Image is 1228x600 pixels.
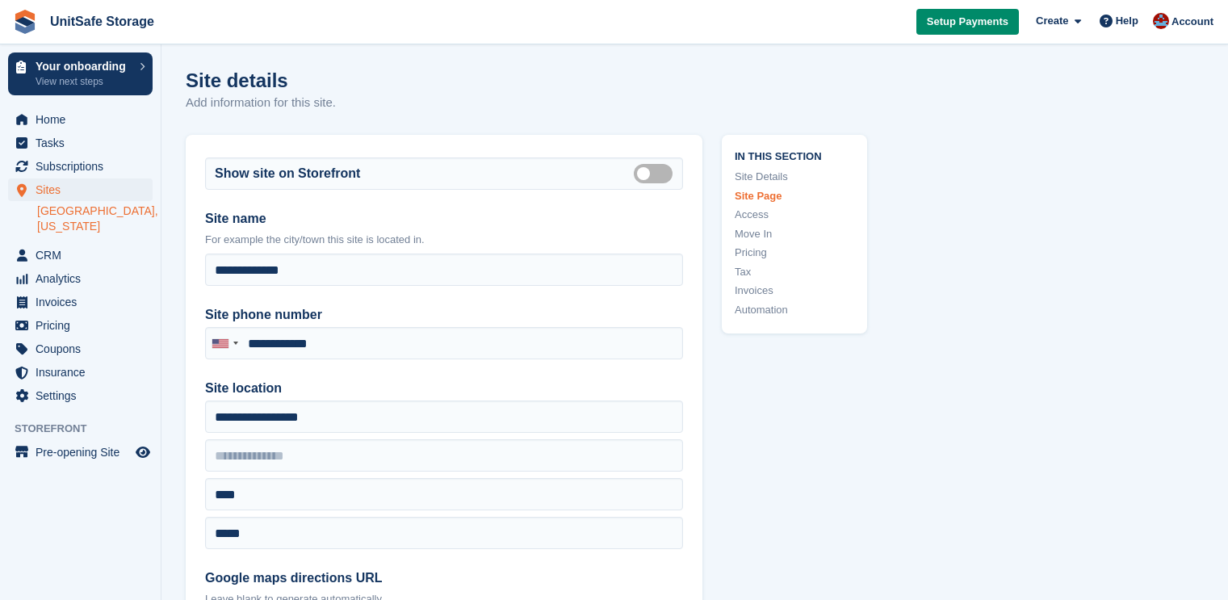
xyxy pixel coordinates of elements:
[8,178,153,201] a: menu
[36,244,132,266] span: CRM
[36,314,132,337] span: Pricing
[1171,14,1213,30] span: Account
[186,94,336,112] p: Add information for this site.
[36,291,132,313] span: Invoices
[8,338,153,360] a: menu
[36,132,132,154] span: Tasks
[735,148,854,163] span: In this section
[8,384,153,407] a: menu
[927,14,1008,30] span: Setup Payments
[8,314,153,337] a: menu
[8,267,153,290] a: menu
[205,232,683,248] p: For example the city/town this site is located in.
[8,132,153,154] a: menu
[8,244,153,266] a: menu
[206,328,243,359] div: United States: +1
[36,178,132,201] span: Sites
[36,384,132,407] span: Settings
[36,361,132,384] span: Insurance
[205,569,683,588] label: Google maps directions URL
[735,207,854,223] a: Access
[133,443,153,462] a: Preview store
[8,441,153,464] a: menu
[36,108,132,131] span: Home
[44,8,161,35] a: UnitSafe Storage
[634,172,679,174] label: Is public
[8,52,153,95] a: Your onboarding View next steps
[735,302,854,318] a: Automation
[8,155,153,178] a: menu
[735,188,854,204] a: Site Page
[735,245,854,261] a: Pricing
[916,9,1019,36] a: Setup Payments
[36,267,132,290] span: Analytics
[186,69,336,91] h1: Site details
[205,305,683,325] label: Site phone number
[735,169,854,185] a: Site Details
[36,74,132,89] p: View next steps
[1036,13,1068,29] span: Create
[735,226,854,242] a: Move In
[36,155,132,178] span: Subscriptions
[36,338,132,360] span: Coupons
[8,108,153,131] a: menu
[37,203,153,234] a: [GEOGRAPHIC_DATA], [US_STATE]
[13,10,37,34] img: stora-icon-8386f47178a22dfd0bd8f6a31ec36ba5ce8667c1dd55bd0f319d3a0aa187defe.svg
[215,164,360,183] label: Show site on Storefront
[8,291,153,313] a: menu
[1153,13,1169,29] img: Danielle Galang
[8,361,153,384] a: menu
[36,61,132,72] p: Your onboarding
[735,264,854,280] a: Tax
[735,283,854,299] a: Invoices
[1116,13,1138,29] span: Help
[15,421,161,437] span: Storefront
[205,209,683,229] label: Site name
[36,441,132,464] span: Pre-opening Site
[205,379,683,398] label: Site location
